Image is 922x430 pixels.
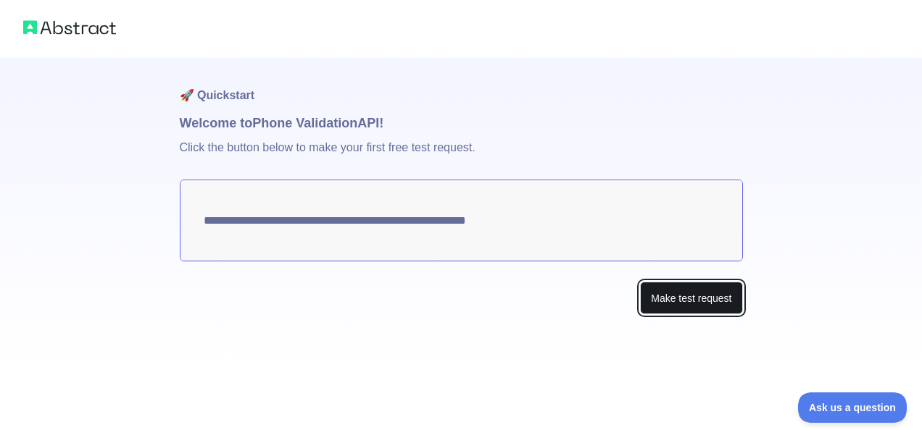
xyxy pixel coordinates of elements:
[180,113,743,133] h1: Welcome to Phone Validation API!
[23,17,116,38] img: Abstract logo
[640,282,742,314] button: Make test request
[798,392,908,423] iframe: Toggle Customer Support
[180,58,743,113] h1: 🚀 Quickstart
[180,133,743,180] p: Click the button below to make your first free test request.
